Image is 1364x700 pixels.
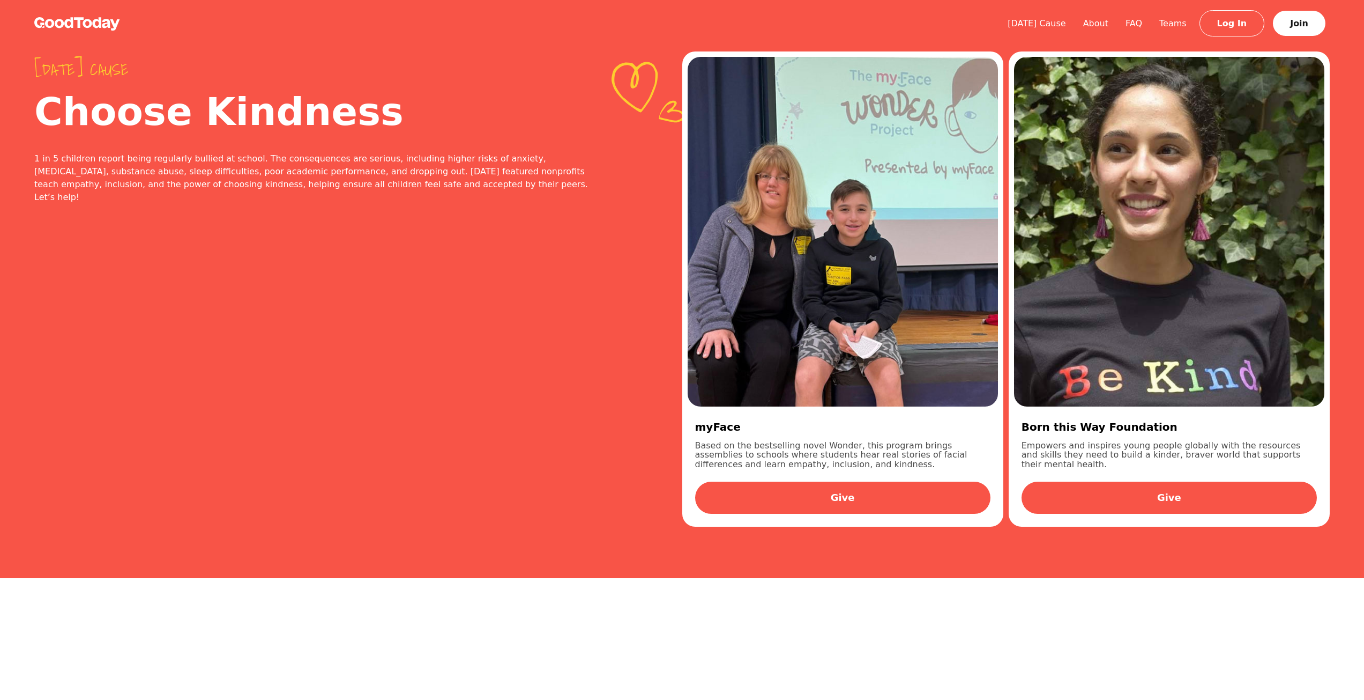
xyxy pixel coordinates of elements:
a: Teams [1151,18,1195,28]
a: Log In [1199,10,1265,36]
a: Join [1273,11,1325,36]
a: Give [695,482,990,514]
img: GoodToday [34,17,120,31]
h2: Choose Kindness [34,92,597,131]
div: 1 in 5 children report being regularly bullied at school. The consequences are serious, including... [34,152,597,204]
a: About [1075,18,1117,28]
p: Empowers and inspires young people globally with the resources and skills they need to build a ki... [1022,441,1317,469]
img: d3617426-5f82-443a-8fc1-cbe378513f6f.jpg [688,57,998,407]
a: FAQ [1117,18,1151,28]
img: 090420134221Email%20Template%20-%20CharityA.jpg [1014,57,1324,407]
h3: myFace [695,419,990,434]
a: [DATE] Cause [999,18,1075,28]
p: Based on the bestselling novel Wonder, this program brings assemblies to schools where students h... [695,441,990,469]
a: Give [1022,482,1317,514]
h3: Born this Way Foundation [1022,419,1317,434]
span: [DATE] cause [34,60,597,79]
